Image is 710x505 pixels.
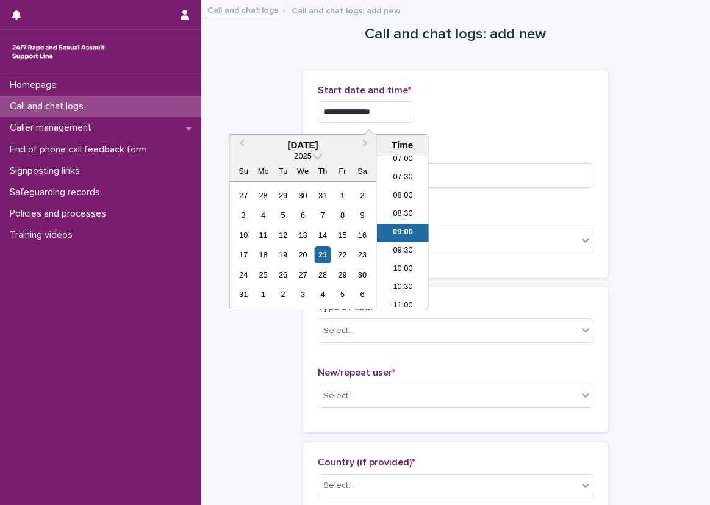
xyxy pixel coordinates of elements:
[377,260,429,279] li: 10:00
[314,227,331,243] div: Choose Thursday, August 14th, 2025
[314,187,331,204] div: Choose Thursday, July 31st, 2025
[334,246,351,263] div: Choose Friday, August 22nd, 2025
[295,207,311,223] div: Choose Wednesday, August 6th, 2025
[10,40,107,64] img: rhQMoQhaT3yELyF149Cw
[377,169,429,187] li: 07:30
[275,187,292,204] div: Choose Tuesday, July 29th, 2025
[275,246,292,263] div: Choose Tuesday, August 19th, 2025
[357,136,376,156] button: Next Month
[314,207,331,223] div: Choose Thursday, August 7th, 2025
[314,286,331,303] div: Choose Thursday, September 4th, 2025
[334,286,351,303] div: Choose Friday, September 5th, 2025
[231,136,251,156] button: Previous Month
[255,207,271,223] div: Choose Monday, August 4th, 2025
[294,151,311,160] span: 2025
[5,165,90,177] p: Signposting links
[5,187,110,198] p: Safeguarding records
[255,187,271,204] div: Choose Monday, July 28th, 2025
[354,207,370,223] div: Choose Saturday, August 9th, 2025
[5,229,82,241] p: Training videos
[354,227,370,243] div: Choose Saturday, August 16th, 2025
[318,368,395,378] span: New/repeat user
[235,163,252,179] div: Su
[292,3,401,16] p: Call and chat logs: add new
[334,267,351,283] div: Choose Friday, August 29th, 2025
[295,187,311,204] div: Choose Wednesday, July 30th, 2025
[354,286,370,303] div: Choose Saturday, September 6th, 2025
[5,144,157,156] p: End of phone call feedback form
[235,267,252,283] div: Choose Sunday, August 24th, 2025
[234,185,372,304] div: month 2025-08
[255,267,271,283] div: Choose Monday, August 25th, 2025
[334,163,351,179] div: Fr
[334,187,351,204] div: Choose Friday, August 1st, 2025
[314,163,331,179] div: Th
[235,246,252,263] div: Choose Sunday, August 17th, 2025
[235,227,252,243] div: Choose Sunday, August 10th, 2025
[275,207,292,223] div: Choose Tuesday, August 5th, 2025
[5,79,66,91] p: Homepage
[354,246,370,263] div: Choose Saturday, August 23rd, 2025
[207,2,278,16] a: Call and chat logs
[377,206,429,224] li: 08:30
[318,85,411,95] span: Start date and time
[303,26,608,43] h1: Call and chat logs: add new
[5,122,101,134] p: Caller management
[255,246,271,263] div: Choose Monday, August 18th, 2025
[377,224,429,242] li: 09:00
[230,140,376,151] div: [DATE]
[275,163,292,179] div: Tu
[334,207,351,223] div: Choose Friday, August 8th, 2025
[354,163,370,179] div: Sa
[275,227,292,243] div: Choose Tuesday, August 12th, 2025
[323,390,354,403] div: Select...
[235,187,252,204] div: Choose Sunday, July 27th, 2025
[295,286,311,303] div: Choose Wednesday, September 3rd, 2025
[275,286,292,303] div: Choose Tuesday, September 2nd, 2025
[377,187,429,206] li: 08:00
[314,246,331,263] div: Choose Thursday, August 21st, 2025
[323,324,354,337] div: Select...
[323,479,354,492] div: Select...
[380,140,425,151] div: Time
[255,163,271,179] div: Mo
[255,227,271,243] div: Choose Monday, August 11th, 2025
[354,187,370,204] div: Choose Saturday, August 2nd, 2025
[295,246,311,263] div: Choose Wednesday, August 20th, 2025
[255,286,271,303] div: Choose Monday, September 1st, 2025
[377,151,429,169] li: 07:00
[314,267,331,283] div: Choose Thursday, August 28th, 2025
[318,303,377,312] span: Type of user
[5,101,93,112] p: Call and chat logs
[235,286,252,303] div: Choose Sunday, August 31st, 2025
[377,242,429,260] li: 09:30
[295,227,311,243] div: Choose Wednesday, August 13th, 2025
[377,279,429,297] li: 10:30
[295,163,311,179] div: We
[318,457,415,467] span: Country (if provided)
[275,267,292,283] div: Choose Tuesday, August 26th, 2025
[295,267,311,283] div: Choose Wednesday, August 27th, 2025
[334,227,351,243] div: Choose Friday, August 15th, 2025
[5,208,116,220] p: Policies and processes
[377,297,429,315] li: 11:00
[235,207,252,223] div: Choose Sunday, August 3rd, 2025
[354,267,370,283] div: Choose Saturday, August 30th, 2025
